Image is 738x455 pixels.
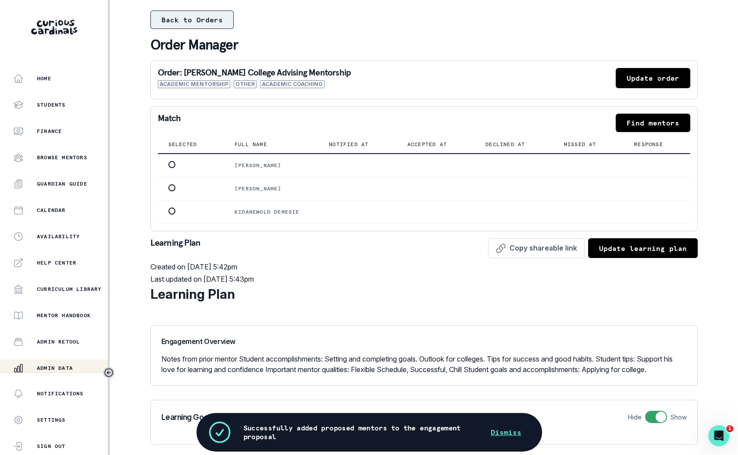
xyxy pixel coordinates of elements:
p: Engagement Overview [161,336,687,347]
p: Last updated on [DATE] 5:43pm [150,274,698,284]
p: [PERSON_NAME] [235,162,308,169]
p: Home [37,75,51,82]
p: Guardian Guide [37,180,87,187]
button: Update learning plan [588,238,698,258]
p: Finance [37,128,62,135]
p: Kidanewold Demesie [235,208,308,215]
span: Other [234,80,257,88]
p: Calendar [37,207,66,214]
button: Dismiss [480,423,532,441]
p: Learning Goals [161,411,214,423]
p: Curriculum Library [37,286,102,293]
p: Declined at [485,141,525,148]
button: Update order [616,68,690,88]
p: Order: [PERSON_NAME] College Advising Mentorship [158,68,351,77]
span: Academic Mentorship [158,80,230,88]
p: Admin Data [37,365,73,372]
button: Find mentors [616,114,690,132]
div: Learning Plan [150,284,698,304]
p: Students [37,101,66,108]
p: Match [158,114,181,132]
button: Back to Orders [150,11,234,29]
span: Academic Coaching [260,80,324,88]
p: Selected [168,141,197,148]
p: Help Center [37,259,76,266]
p: Response [634,141,663,148]
p: Order Manager [150,36,698,54]
p: Sign Out [37,443,66,450]
p: Learning Plan [150,238,201,258]
p: Show [670,412,687,422]
span: 1 [726,425,733,432]
p: Notifications [37,390,84,397]
iframe: Intercom live chat [708,425,729,446]
p: Full name [235,141,267,148]
p: Browse Mentors [37,154,87,161]
p: Created on [DATE] 5:42pm [150,262,698,272]
p: Successfully added proposed mentors to the engagement proposal [243,423,480,441]
p: Notes from prior mentor Student accomplishments: Setting and completing goals. Outlook for colleg... [161,354,687,375]
p: Missed at [564,141,596,148]
p: [PERSON_NAME] [235,185,308,192]
p: Hide [628,412,642,422]
p: Settings [37,416,66,423]
button: Copy shareable link [488,238,585,258]
p: Notified at [329,141,368,148]
p: Availability [37,233,80,240]
p: Mentor Handbook [37,312,91,319]
p: Admin Retool [37,338,80,345]
img: Curious Cardinals Logo [31,20,77,35]
p: Accepted at [407,141,447,148]
button: Toggle sidebar [103,367,114,378]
